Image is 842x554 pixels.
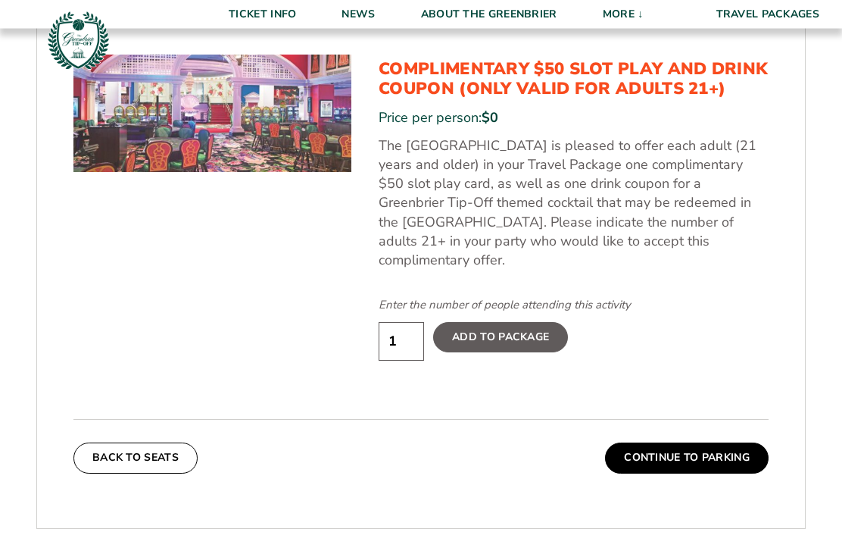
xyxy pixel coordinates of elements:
[379,109,769,128] div: Price per person:
[379,60,769,100] h3: Complimentary $50 Slot Play and Drink Coupon (Only Valid for Adults 21+)
[379,137,769,271] p: The [GEOGRAPHIC_DATA] is pleased to offer each adult (21 years and older) in your Travel Package ...
[433,323,568,353] label: Add To Package
[379,298,769,314] div: Enter the number of people attending this activity
[73,443,198,474] button: Back To Seats
[605,443,769,474] button: Continue To Parking
[45,8,111,74] img: Greenbrier Tip-Off
[73,55,351,173] img: Complimentary $50 Slot Play and Drink Coupon (Only Valid for Adults 21+)
[482,109,498,127] span: $0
